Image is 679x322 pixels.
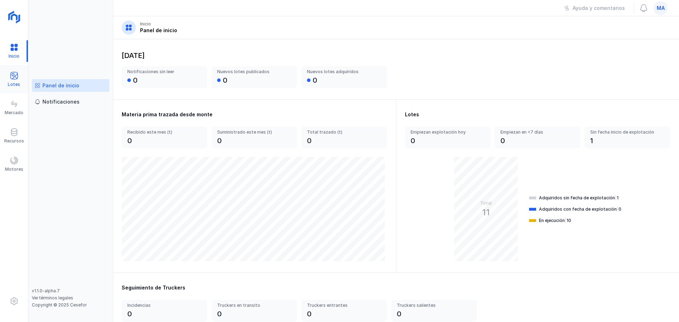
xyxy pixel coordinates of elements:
[217,309,222,319] div: 0
[42,98,80,105] div: Notificaciones
[405,127,491,148] a: Empiezan explotación hoy0
[405,111,671,118] div: Lotes
[140,27,177,34] div: Panel de inicio
[590,129,657,135] div: Sin fecha inicio de explotación
[211,300,297,322] a: Truckers en transito0
[559,2,629,14] button: Ayuda y comentarios
[32,95,109,108] a: Notificaciones
[5,110,23,116] div: Mercado
[657,5,665,12] span: ma
[32,79,109,92] a: Panel de inicio
[500,136,505,146] div: 0
[8,82,20,87] div: Lotes
[313,75,317,85] div: 0
[301,300,387,322] a: Truckers entrantes0
[122,300,207,322] a: Incidencias0
[42,82,79,89] div: Panel de inicio
[565,218,567,223] span: |
[539,206,621,212] div: Adquiridos con fecha de explotación 0
[615,195,617,200] span: |
[301,66,387,88] a: Nuevos lotes adquiridos0
[411,136,415,146] div: 0
[211,66,297,88] a: Nuevos lotes publicados0
[127,303,194,308] div: Incidencias
[217,303,284,308] div: Truckers en transito
[500,129,567,135] div: Empiezan en <7 días
[391,300,477,322] a: Truckers salientes0
[411,129,477,135] div: Empiezan explotación hoy
[127,69,194,75] div: Notificaciones sin leer
[133,75,138,85] div: 0
[122,111,388,118] div: Materia prima trazada desde monte
[32,288,109,294] div: v1.1.0-alpha.7
[217,129,291,135] div: Suministrado este mes (t)
[4,138,24,144] div: Recursos
[573,5,625,12] div: Ayuda y comentarios
[397,303,463,308] div: Truckers salientes
[32,302,109,308] div: Copyright © 2025 Cesefor
[617,206,619,212] span: |
[127,129,202,135] div: Recibido este mes (t)
[539,218,571,223] div: En ejecución 10
[307,309,312,319] div: 0
[223,75,227,85] div: 0
[307,129,381,135] div: Total trazado (t)
[5,8,23,26] img: logoRight.svg
[140,21,151,27] div: Inicio
[539,195,619,201] div: Adquiridos sin fecha de explotación 1
[5,166,23,172] div: Motores
[585,127,670,148] a: Sin fecha inicio de explotación1
[495,127,580,148] a: Empiezan en <7 días0
[217,136,222,146] div: 0
[397,309,401,319] div: 0
[217,69,284,75] div: Nuevos lotes publicados
[307,303,373,308] div: Truckers entrantes
[127,136,132,146] div: 0
[122,51,671,58] div: [DATE]
[127,309,132,319] div: 0
[307,69,373,75] div: Nuevos lotes adquiridos
[122,66,207,88] a: Notificaciones sin leer0
[32,295,73,300] a: Ver términos legales
[122,284,671,291] div: Seguimiento de Truckers
[590,136,593,146] div: 1
[307,136,312,146] div: 0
